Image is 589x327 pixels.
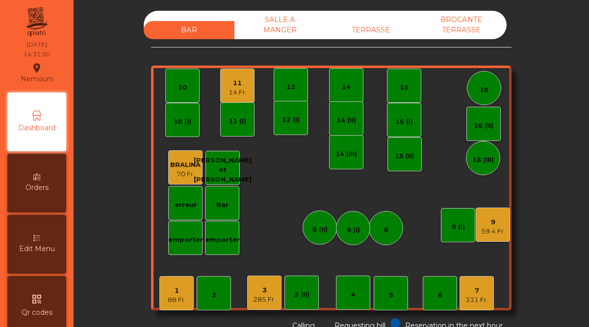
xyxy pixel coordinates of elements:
div: 16 [480,85,488,95]
div: 10 [178,83,187,93]
div: 8 (I) [347,225,360,235]
span: Qr codes [22,307,52,318]
div: 331 Fr. [465,295,488,305]
div: 6 [438,290,442,300]
span: Orders [26,183,49,193]
div: Nemours [21,61,53,85]
div: 9 (I) [452,222,465,232]
div: emporter [168,235,203,245]
div: 16 (II) [474,121,493,131]
div: 70 Fr. [170,169,201,179]
div: 14 Fr. [229,88,247,97]
div: 8 (II) [312,225,328,234]
div: 14 (III) [335,149,357,159]
div: 4 [351,290,356,300]
div: BROCANTE TERRASSE [416,11,507,39]
div: 1 [168,286,186,296]
div: 285 Fr. [253,295,276,304]
div: 3 [253,285,276,295]
div: 88 Fr. [168,295,186,305]
div: 14 (II) [336,116,356,125]
div: SALLE A MANGER [234,11,325,39]
div: TERRASSE [325,21,416,39]
div: [PERSON_NAME] et [PERSON_NAME] [194,156,252,185]
div: 8 [384,225,388,235]
div: BAR [144,21,234,39]
span: Edit Menu [19,244,55,254]
div: 15 [400,83,409,93]
div: 15 (II) [395,151,414,161]
div: 14:31:50 [24,50,50,59]
div: 15 (I) [395,117,413,127]
div: BRALINA [170,160,201,170]
div: erreur [175,200,197,210]
div: emporter [205,235,240,245]
div: 14 [342,82,351,92]
div: 16 (III) [472,155,494,165]
div: 11 [229,78,247,88]
div: [DATE] [26,40,47,49]
div: 12 [286,82,295,92]
div: 7 [465,286,488,296]
div: 9 [481,217,505,227]
div: 11 (I) [229,117,246,126]
div: 10 (I) [174,117,191,127]
div: 59.4 Fr. [481,227,505,236]
img: qpiato [25,5,49,39]
div: 12 (I) [282,115,300,125]
div: 2 [212,290,216,300]
i: qr_code [31,293,43,305]
div: 3 (II) [294,290,309,300]
div: Bar [216,200,229,210]
span: Dashboard [18,123,55,133]
i: location_on [31,62,43,74]
div: 5 [389,290,393,300]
